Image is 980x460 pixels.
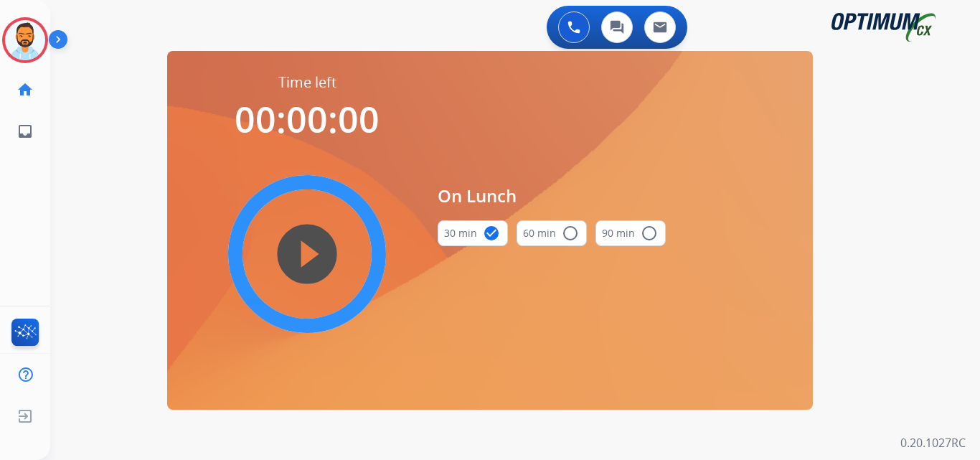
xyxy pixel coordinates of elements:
mat-icon: radio_button_unchecked [641,225,658,242]
button: 90 min [595,220,666,246]
button: 30 min [438,220,508,246]
span: 00:00:00 [235,95,380,144]
p: 0.20.1027RC [900,434,966,451]
mat-icon: home [17,81,34,98]
span: Time left [278,72,336,93]
button: 60 min [517,220,587,246]
mat-icon: inbox [17,123,34,140]
img: avatar [5,20,45,60]
span: On Lunch [438,183,666,209]
mat-icon: check_circle [483,225,500,242]
mat-icon: play_circle_filled [298,245,316,263]
mat-icon: radio_button_unchecked [562,225,579,242]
